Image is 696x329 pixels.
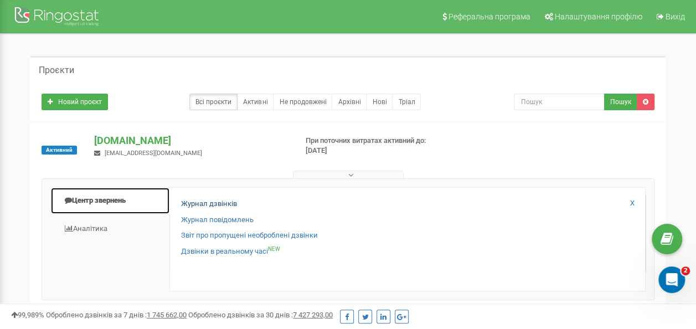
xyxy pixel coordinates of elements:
[181,199,237,209] a: Журнал дзвінків
[181,230,318,241] a: Звіт про пропущені необроблені дзвінки
[50,215,170,243] a: Аналiтика
[50,187,170,214] a: Центр звернень
[293,311,333,319] u: 7 427 293,00
[189,94,238,110] a: Всі проєкти
[681,266,690,275] span: 2
[273,94,332,110] a: Не продовжені
[392,94,421,110] a: Тріал
[306,136,446,156] p: При поточних витратах активний до: [DATE]
[11,311,44,319] span: 99,989%
[105,150,202,157] span: [EMAIL_ADDRESS][DOMAIN_NAME]
[46,311,187,319] span: Оброблено дзвінків за 7 днів :
[630,198,635,209] a: X
[448,12,530,21] span: Реферальна програма
[42,94,108,110] a: Новий проєкт
[514,94,605,110] input: Пошук
[237,94,274,110] a: Активні
[147,311,187,319] u: 1 745 662,00
[42,146,77,155] span: Активний
[39,65,74,75] h5: Проєкти
[555,12,642,21] span: Налаштування профілю
[94,133,287,148] p: [DOMAIN_NAME]
[268,246,280,252] sup: NEW
[604,94,637,110] button: Пошук
[181,215,254,225] a: Журнал повідомлень
[181,246,280,257] a: Дзвінки в реальному часіNEW
[332,94,367,110] a: Архівні
[658,266,685,293] iframe: Intercom live chat
[666,12,685,21] span: Вихід
[188,311,333,319] span: Оброблено дзвінків за 30 днів :
[366,94,393,110] a: Нові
